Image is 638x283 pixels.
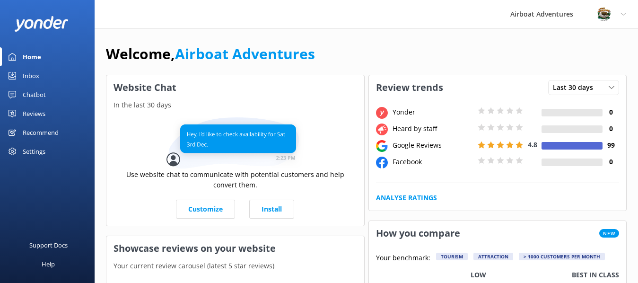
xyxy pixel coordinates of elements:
span: 4.8 [528,140,537,149]
a: Airboat Adventures [175,44,315,63]
p: In the last 30 days [106,100,364,110]
p: Best in class [572,270,619,280]
div: Chatbot [23,85,46,104]
div: Attraction [473,253,513,260]
h4: 99 [603,140,619,150]
img: conversation... [166,117,304,169]
div: Heard by staff [390,124,475,134]
a: Install [249,200,294,219]
h4: 0 [603,157,619,167]
div: Inbox [23,66,39,85]
img: yonder-white-logo.png [14,16,69,32]
div: Reviews [23,104,45,123]
p: Use website chat to communicate with potential customers and help convert them. [114,169,357,191]
a: Customize [176,200,235,219]
p: Your current review carousel (latest 5 star reviews) [106,261,364,271]
img: 271-1670286363.jpg [597,7,611,21]
div: Facebook [390,157,475,167]
h3: How you compare [369,221,467,246]
p: Your benchmark: [376,253,430,264]
div: Tourism [436,253,468,260]
span: Last 30 days [553,82,599,93]
div: Home [23,47,41,66]
h1: Welcome, [106,43,315,65]
span: New [599,229,619,238]
h3: Review trends [369,75,450,100]
div: Settings [23,142,45,161]
a: Analyse Ratings [376,193,437,203]
div: Google Reviews [390,140,475,150]
div: Support Docs [29,236,68,255]
p: Low [471,270,486,280]
h4: 0 [603,107,619,117]
h3: Showcase reviews on your website [106,236,364,261]
div: Yonder [390,107,475,117]
h4: 0 [603,124,619,134]
div: Recommend [23,123,59,142]
div: Help [42,255,55,274]
h3: Website Chat [106,75,364,100]
div: > 1000 customers per month [519,253,605,260]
